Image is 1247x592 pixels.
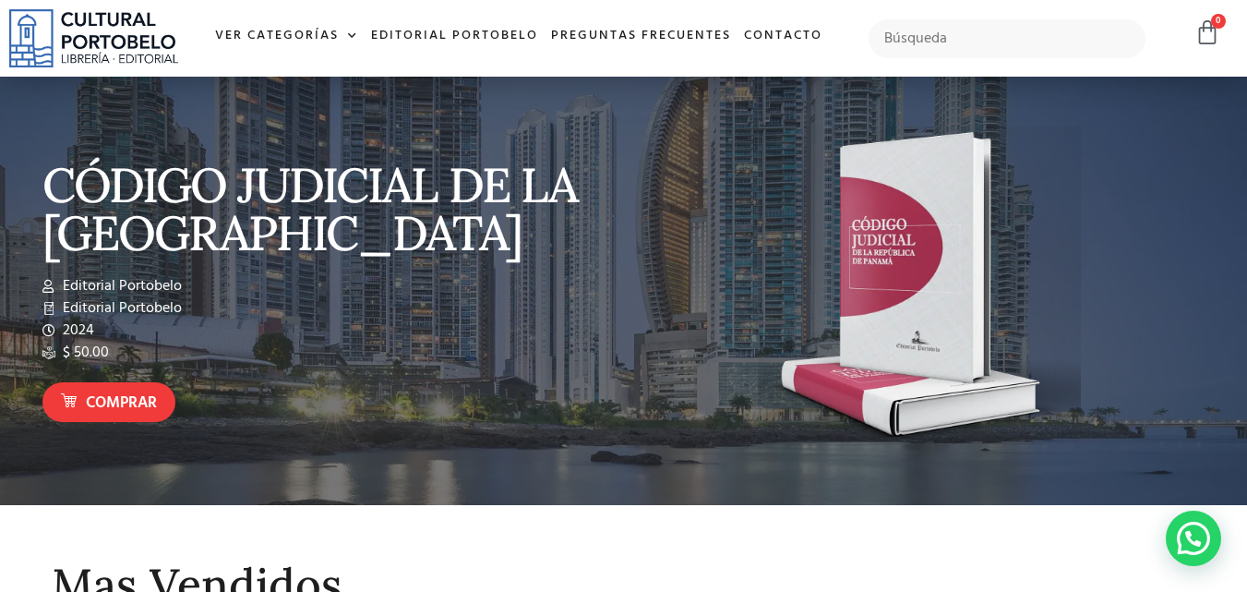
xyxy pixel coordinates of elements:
[1211,14,1226,29] span: 0
[58,342,109,364] span: $ 50.00
[58,275,182,297] span: Editorial Portobelo
[1194,19,1220,46] a: 0
[42,161,615,257] p: CÓDIGO JUDICIAL DE LA [GEOGRAPHIC_DATA]
[58,320,94,342] span: 2024
[86,392,157,416] span: Comprar
[58,297,182,320] span: Editorial Portobelo
[209,17,365,56] a: Ver Categorías
[737,17,829,56] a: Contacto
[42,382,175,422] a: Comprar
[365,17,545,56] a: Editorial Portobelo
[1166,511,1221,566] div: Contactar por WhatsApp
[869,19,1146,58] input: Búsqueda
[545,17,737,56] a: Preguntas frecuentes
